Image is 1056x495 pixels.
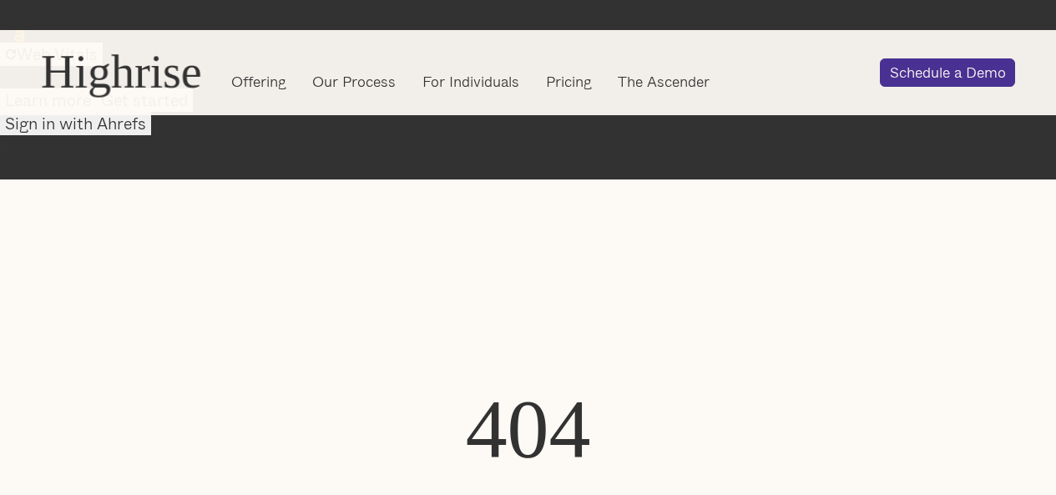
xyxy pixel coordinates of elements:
[312,72,396,91] a: Our Process
[880,58,1016,87] a: Schedule a Demo
[41,47,202,98] a: Highrise
[618,72,710,91] a: The Ascender
[403,383,654,475] h1: 404
[5,110,146,136] span: Sign in with Ahrefs
[231,72,286,91] a: Offering
[422,72,519,91] a: For Individuals
[546,72,592,91] a: Pricing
